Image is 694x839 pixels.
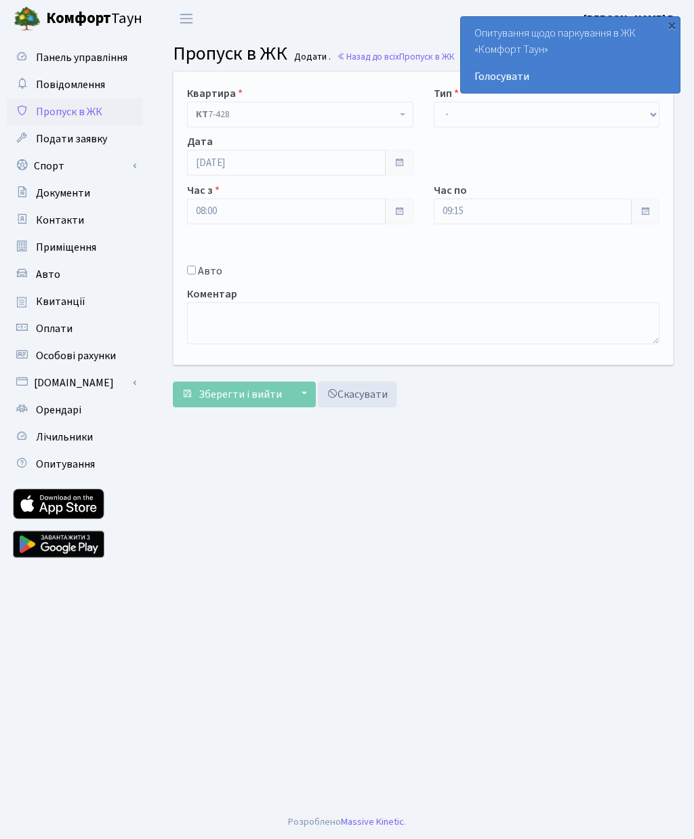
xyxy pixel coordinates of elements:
span: Контакти [36,213,84,228]
span: Приміщення [36,240,96,255]
a: Орендарі [7,396,142,424]
span: Особові рахунки [36,348,116,363]
a: [PERSON_NAME] В. [584,11,678,27]
label: Час по [434,182,467,199]
span: <b>КТ</b>&nbsp;&nbsp;&nbsp;&nbsp;7-428 [187,102,413,127]
a: Авто [7,261,142,288]
label: Коментар [187,286,237,302]
span: Орендарі [36,403,81,417]
span: Подати заявку [36,131,107,146]
span: Пропуск в ЖК [36,104,102,119]
span: Лічильники [36,430,93,445]
span: Пропуск в ЖК [173,40,287,67]
span: <b>КТ</b>&nbsp;&nbsp;&nbsp;&nbsp;7-428 [196,108,396,121]
a: Пропуск в ЖК [7,98,142,125]
a: Оплати [7,315,142,342]
b: КТ [196,108,208,121]
a: Лічильники [7,424,142,451]
span: Пропуск в ЖК [399,50,455,63]
div: × [665,18,678,32]
label: Авто [198,263,222,279]
a: Приміщення [7,234,142,261]
span: Опитування [36,457,95,472]
span: Оплати [36,321,73,336]
label: Час з [187,182,220,199]
span: Документи [36,186,90,201]
b: [PERSON_NAME] В. [584,12,678,26]
a: Спорт [7,152,142,180]
a: Контакти [7,207,142,234]
a: Панель управління [7,44,142,71]
a: Особові рахунки [7,342,142,369]
a: Квитанції [7,288,142,315]
button: Переключити навігацію [169,7,203,30]
a: [DOMAIN_NAME] [7,369,142,396]
span: Квитанції [36,294,85,309]
a: Massive Kinetic [341,815,404,829]
b: Комфорт [46,7,111,29]
label: Дата [187,134,213,150]
a: Скасувати [318,382,396,407]
a: Повідомлення [7,71,142,98]
span: Панель управління [36,50,127,65]
a: Опитування [7,451,142,478]
a: Назад до всіхПропуск в ЖК [337,50,455,63]
div: Опитування щодо паркування в ЖК «Комфорт Таун» [461,17,680,93]
div: Розроблено . [288,815,406,830]
span: Таун [46,7,142,30]
button: Зберегти і вийти [173,382,291,407]
span: Авто [36,267,60,282]
a: Подати заявку [7,125,142,152]
a: Голосувати [474,68,666,85]
small: Додати . [291,52,331,63]
span: Зберегти і вийти [199,387,282,402]
label: Тип [434,85,459,102]
img: logo.png [14,5,41,33]
span: Повідомлення [36,77,105,92]
a: Документи [7,180,142,207]
label: Квартира [187,85,243,102]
